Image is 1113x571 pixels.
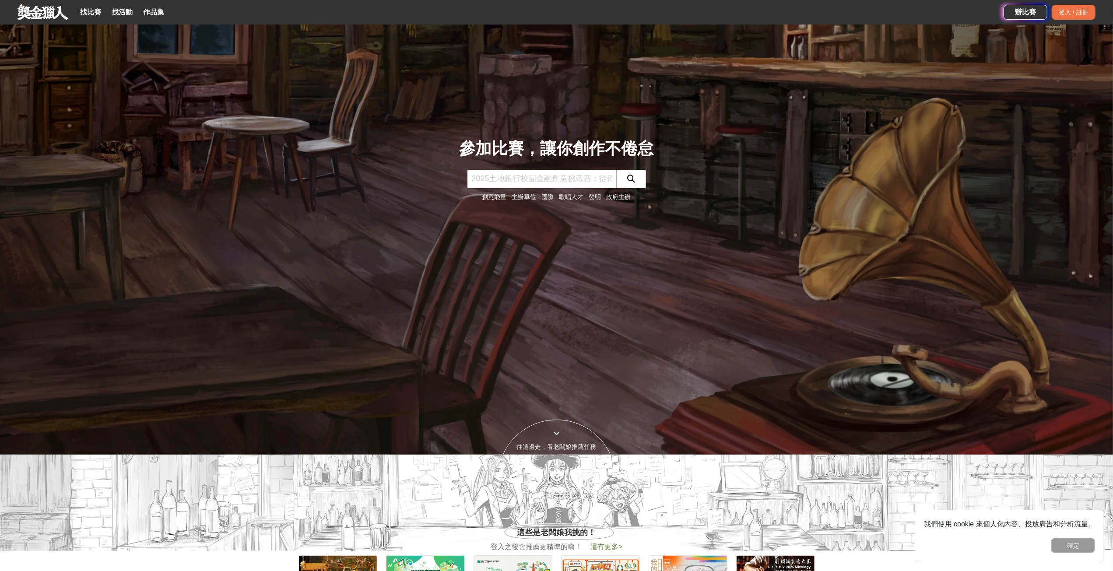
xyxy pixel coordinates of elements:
[460,137,654,161] div: 參加比賽，讓你創作不倦怠
[542,193,554,200] a: 國際
[1052,5,1095,20] div: 登入 / 註冊
[1004,5,1047,20] a: 辦比賽
[924,520,1095,528] span: 我們使用 cookie 來個人化內容、投放廣告和分析流量。
[590,543,622,550] a: 還有更多>
[498,442,615,452] div: 往這邊走，看老闆娘推薦任務
[517,527,596,539] span: 這些是老闆娘我挑的！
[108,6,136,18] a: 找活動
[491,542,582,552] span: 登入之後會推薦更精準的唷！
[77,6,105,18] a: 找比賽
[512,193,537,200] a: 主辦單位
[467,170,616,188] input: 2025土地銀行校園金融創意挑戰賽：從你出發 開啟智慧金融新頁
[607,193,631,200] a: 政府主辦
[590,543,622,550] span: 還有更多 >
[589,193,601,200] a: 發明
[140,6,168,18] a: 作品集
[1051,538,1095,553] button: 確定
[482,193,507,200] a: 創意能量
[559,193,584,200] a: 歌唱人才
